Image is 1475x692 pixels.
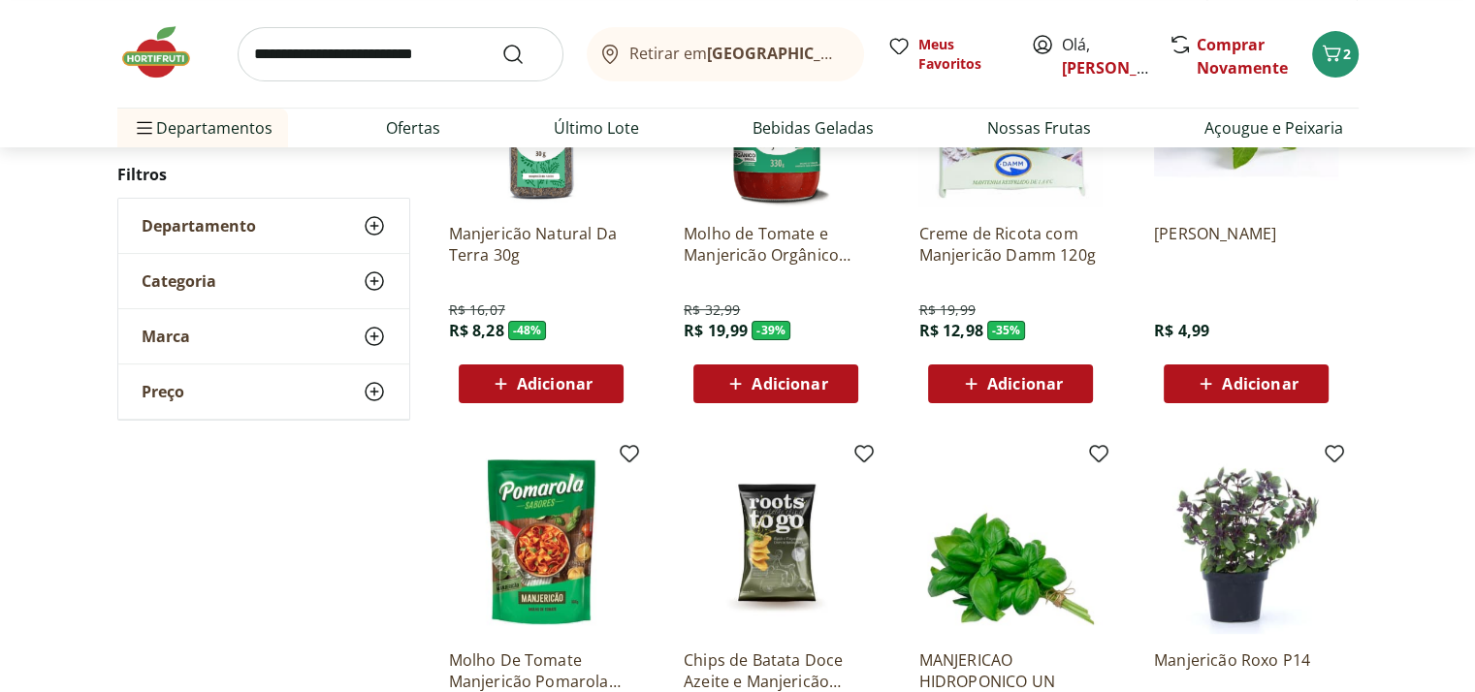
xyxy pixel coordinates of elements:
[1154,320,1209,341] span: R$ 4,99
[118,254,409,308] button: Categoria
[449,320,504,341] span: R$ 8,28
[142,382,184,401] span: Preço
[449,450,633,634] img: Molho De Tomate Manjericão Pomarola Sabores Sachê 300G
[1197,34,1288,79] a: Comprar Novamente
[684,649,868,692] a: Chips de Batata Doce Azeite e Manjericão Roots to Go 45g
[133,105,273,151] span: Departamentos
[449,223,633,266] a: Manjericão Natural Da Terra 30g
[918,223,1103,266] a: Creme de Ricota com Manjericão Damm 120g
[693,364,858,403] button: Adicionar
[987,376,1063,392] span: Adicionar
[918,450,1103,634] img: MANJERICAO HIDROPONICO UN
[918,300,975,320] span: R$ 19,99
[1312,31,1359,78] button: Carrinho
[752,376,827,392] span: Adicionar
[1164,364,1329,403] button: Adicionar
[117,23,214,81] img: Hortifruti
[684,450,868,634] img: Chips de Batata Doce Azeite e Manjericão Roots to Go 45g
[918,649,1103,692] a: MANJERICAO HIDROPONICO UN
[1062,33,1148,79] span: Olá,
[517,376,593,392] span: Adicionar
[987,321,1026,340] span: - 35 %
[1222,376,1298,392] span: Adicionar
[918,35,1008,74] span: Meus Favoritos
[928,364,1093,403] button: Adicionar
[1204,116,1343,140] a: Açougue e Peixaria
[118,309,409,363] button: Marca
[1154,223,1338,266] a: [PERSON_NAME]
[449,300,505,320] span: R$ 16,07
[887,35,1008,74] a: Meus Favoritos
[554,116,639,140] a: Último Lote
[117,155,410,194] h2: Filtros
[142,216,256,236] span: Departamento
[1343,45,1351,63] span: 2
[684,300,740,320] span: R$ 32,99
[753,116,874,140] a: Bebidas Geladas
[1154,450,1338,634] img: Manjericão Roxo P14
[987,116,1091,140] a: Nossas Frutas
[684,320,748,341] span: R$ 19,99
[752,321,790,340] span: - 39 %
[142,271,216,291] span: Categoria
[629,45,844,62] span: Retirar em
[449,649,633,692] a: Molho De Tomate Manjericão Pomarola Sabores Sachê 300G
[918,320,982,341] span: R$ 12,98
[238,27,563,81] input: search
[1062,57,1188,79] a: [PERSON_NAME]
[501,43,548,66] button: Submit Search
[118,364,409,419] button: Preço
[142,327,190,346] span: Marca
[118,199,409,253] button: Departamento
[133,105,156,151] button: Menu
[684,223,868,266] a: Molho de Tomate e Manjericão Orgânico Natural Da Terra 330g
[1154,649,1338,692] a: Manjericão Roxo P14
[508,321,547,340] span: - 48 %
[459,364,624,403] button: Adicionar
[707,43,1034,64] b: [GEOGRAPHIC_DATA]/[GEOGRAPHIC_DATA]
[386,116,440,140] a: Ofertas
[587,27,864,81] button: Retirar em[GEOGRAPHIC_DATA]/[GEOGRAPHIC_DATA]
